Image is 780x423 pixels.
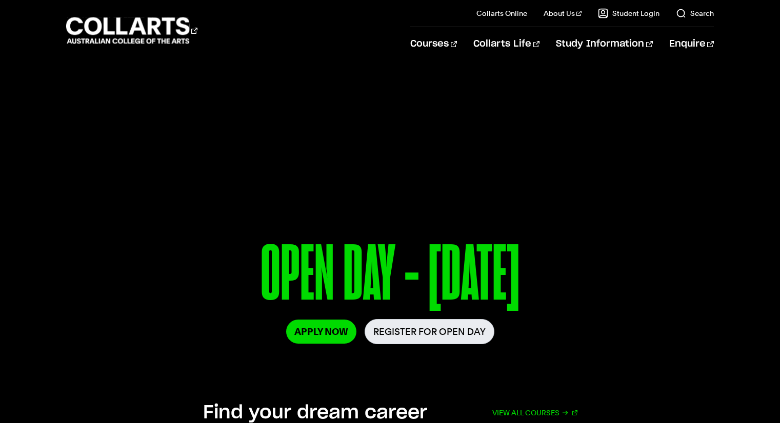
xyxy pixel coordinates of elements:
a: Courses [410,27,457,61]
p: OPEN DAY - [DATE] [87,235,693,319]
div: Go to homepage [66,16,197,45]
a: Student Login [598,8,659,18]
a: Enquire [669,27,714,61]
a: Search [676,8,714,18]
a: Register for Open Day [365,319,494,344]
a: Collarts Online [476,8,527,18]
a: Collarts Life [473,27,539,61]
a: Apply Now [286,320,356,344]
a: Study Information [556,27,652,61]
a: About Us [544,8,582,18]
